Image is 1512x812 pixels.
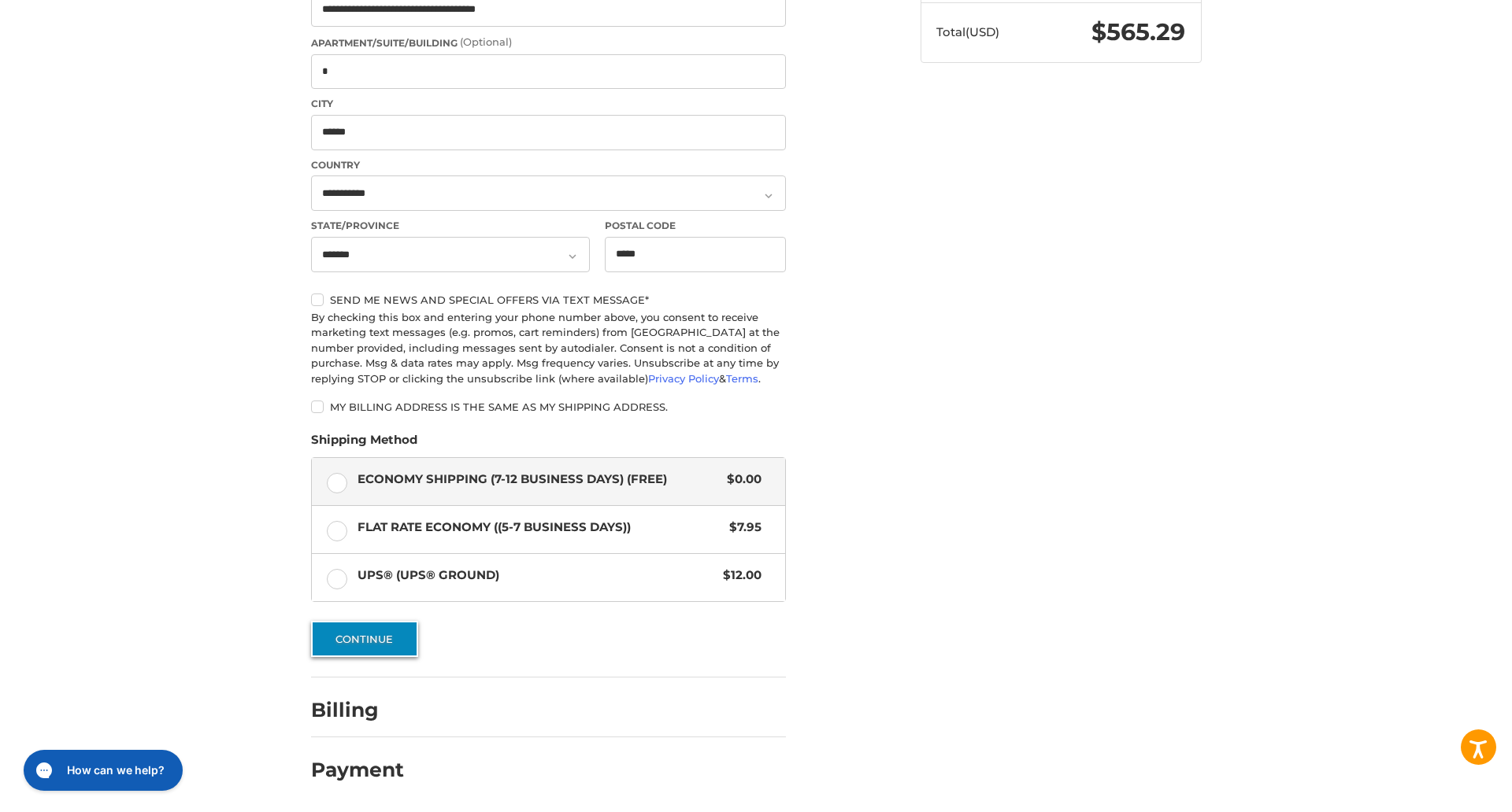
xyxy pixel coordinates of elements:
label: Send me news and special offers via text message* [311,293,786,306]
label: Postal Code [605,219,786,233]
h2: Payment [311,758,404,782]
div: By checking this box and entering your phone number above, you consent to receive marketing text ... [311,310,786,387]
label: My billing address is the same as my shipping address. [311,400,786,413]
span: $0.00 [720,471,762,489]
a: Terms [726,372,758,385]
button: Continue [311,621,418,657]
button: Gorgias live chat [8,6,167,46]
a: Privacy Policy [648,372,719,385]
label: State/Province [311,219,590,233]
legend: Shipping Method [311,431,417,456]
span: Total (USD) [936,24,999,39]
label: Apartment/Suite/Building [311,35,786,50]
span: $12.00 [716,567,762,585]
span: UPS® (UPS® Ground) [358,567,716,585]
span: Economy Shipping (7-12 Business Days) (Free) [358,471,720,489]
label: City [311,97,786,111]
span: Flat Rate Economy ((5-7 Business Days)) [358,519,722,537]
span: $565.29 [1091,17,1185,46]
h2: How can we help? [51,18,149,34]
h2: Billing [311,698,403,722]
small: (Optional) [460,35,512,48]
label: Country [311,158,786,172]
span: $7.95 [722,519,762,537]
